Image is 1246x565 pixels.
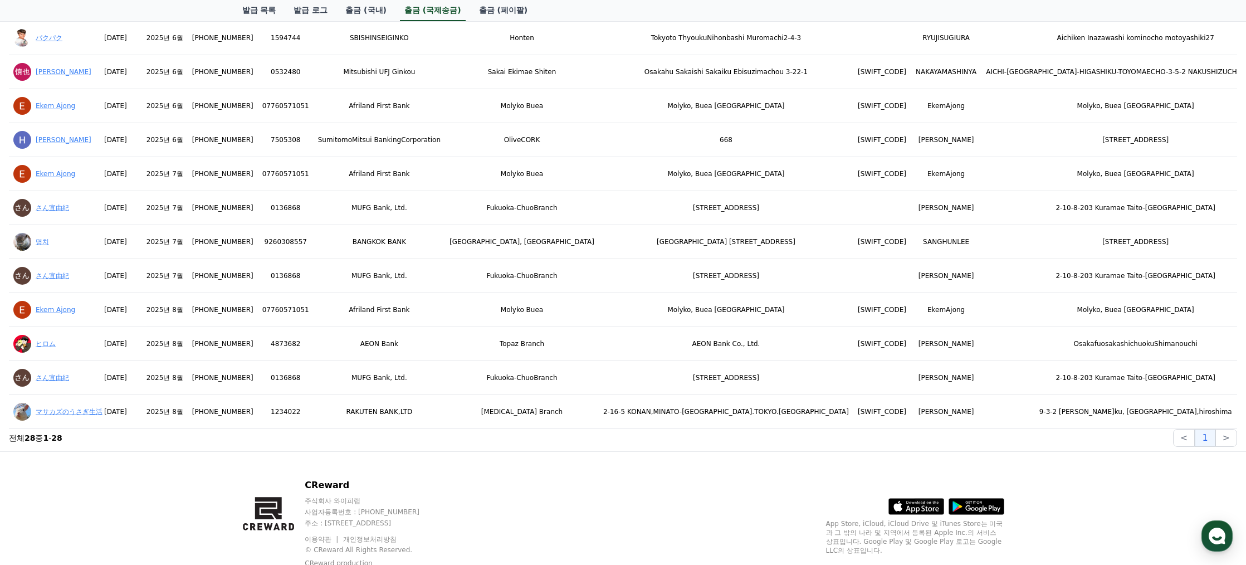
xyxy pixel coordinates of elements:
[142,21,188,55] td: 2025년 6월
[142,395,188,429] td: 2025년 8월
[142,157,188,191] td: 2025년 7월
[911,361,981,395] td: [PERSON_NAME]
[36,306,75,314] a: Ekem Ajong
[13,267,31,285] img: ACg8ocJyqIvzcjOKCc7CLR06tbfW3SYXcHq8ceDLY-NhrBxcOt2D2w=s96-c
[3,353,74,381] a: 홈
[826,519,1004,555] p: App Store, iCloud, iCloud Drive 및 iTunes Store는 미국과 그 밖의 나라 및 지역에서 등록된 Apple Inc.의 서비스 상표입니다. Goo...
[188,395,258,429] td: [PHONE_NUMBER]
[142,89,188,123] td: 2025년 6월
[599,55,853,89] td: Osakahu Sakaishi Sakaiku Ebisuzimachou 3-22-1
[36,204,69,212] a: さん宜由紀
[911,327,981,361] td: [PERSON_NAME]
[188,293,258,327] td: [PHONE_NUMBER]
[599,395,853,429] td: 2-16-5 KONAN,MINATO-[GEOGRAPHIC_DATA].TOKYO.[GEOGRAPHIC_DATA]
[911,293,981,327] td: EkemAjong
[1215,429,1237,447] button: >
[445,21,599,55] td: Honten
[13,403,31,421] img: ACg8ocICNlexB5AcapLzyEFGUjPEeqmi778hVJT9gvB07Liy6tA2qQLgpg=s96-c
[911,225,981,259] td: SANGHUNLEE
[305,545,500,554] p: © CReward All Rights Reserved.
[258,191,314,225] td: 0136868
[445,55,599,89] td: Sakai Ekimae Shiten
[305,496,500,505] p: 주식회사 와이피랩
[89,395,142,429] td: [DATE]
[445,225,599,259] td: [GEOGRAPHIC_DATA], [GEOGRAPHIC_DATA]
[142,55,188,89] td: 2025년 6월
[36,68,91,76] a: [PERSON_NAME]
[314,395,445,429] td: RAKUTEN BANK,LTD
[258,157,314,191] td: 07760571051
[314,361,445,395] td: MUFG Bank, Ltd.
[314,89,445,123] td: Afriland First Bank
[9,432,62,444] p: 전체 중 -
[911,157,981,191] td: EkemAjong
[74,353,144,381] a: 대화
[314,327,445,361] td: AEON Bank
[314,157,445,191] td: Afriland First Bank
[853,293,911,327] td: [SWIFT_CODE]
[36,136,91,144] a: [PERSON_NAME]
[188,191,258,225] td: [PHONE_NUMBER]
[13,233,31,251] img: ACg8ocKdnCZ2IOwzEA16KAbNbXkMGHwpCI2080qmbj66knNWQ5nPe3c=s96-c
[36,170,75,178] a: Ekem Ajong
[13,63,31,81] img: ACg8ocICYcyhzb4DiIlLgWHm1HouWHV9IfBHsseY6-lICs4xbcMcQQ=s96-c
[13,29,31,47] img: YY01Jan%2014,%202025195057_c961fe4b65b7529f97c1f4e1ee490725ac4a70d154aeae568776592fb8c46855.webp
[89,55,142,89] td: [DATE]
[305,479,500,492] p: CReward
[305,508,500,517] p: 사업자등록번호 : [PHONE_NUMBER]
[188,361,258,395] td: [PHONE_NUMBER]
[445,89,599,123] td: Molyko Buea
[25,434,35,442] strong: 28
[305,519,500,528] p: 주소 : [STREET_ADDRESS]
[13,97,31,115] img: ACg8ocJw8JX3X_UhpEkXgj2RF4u1TqAjz-amm8oRycdm_4S-RelYnQ=s96-c
[188,123,258,157] td: [PHONE_NUMBER]
[172,370,185,379] span: 설정
[188,21,258,55] td: [PHONE_NUMBER]
[144,353,214,381] a: 설정
[36,340,56,348] a: ヒロム
[911,191,981,225] td: [PERSON_NAME]
[853,123,911,157] td: [SWIFT_CODE]
[445,327,599,361] td: Topaz Branch
[314,293,445,327] td: Afriland First Bank
[445,395,599,429] td: [MEDICAL_DATA] Branch
[445,123,599,157] td: OliveCORK
[305,535,340,543] a: 이용약관
[853,55,911,89] td: [SWIFT_CODE]
[188,55,258,89] td: [PHONE_NUMBER]
[36,102,75,110] a: Ekem Ajong
[89,123,142,157] td: [DATE]
[188,225,258,259] td: [PHONE_NUMBER]
[1195,429,1215,447] button: 1
[258,259,314,293] td: 0136868
[258,55,314,89] td: 0532480
[911,21,981,55] td: RYUJISUGIURA
[188,327,258,361] td: [PHONE_NUMBER]
[188,259,258,293] td: [PHONE_NUMBER]
[13,369,31,387] img: ACg8ocJyqIvzcjOKCc7CLR06tbfW3SYXcHq8ceDLY-NhrBxcOt2D2w=s96-c
[142,293,188,327] td: 2025년 8월
[89,191,142,225] td: [DATE]
[13,165,31,183] img: ACg8ocJw8JX3X_UhpEkXgj2RF4u1TqAjz-amm8oRycdm_4S-RelYnQ=s96-c
[36,238,49,246] a: 명치
[188,157,258,191] td: [PHONE_NUMBER]
[258,327,314,361] td: 4873682
[13,335,31,353] img: ACg8ocLzDUhh0XkdBJeeOZ4iiVkhiEfw1cQWZHW69fbQw4vrk-1CrOtF=s96-c
[599,21,853,55] td: Tokyoto ThyoukuNihonbashi Muromachi2-4-3
[314,55,445,89] td: Mitsubishi UFJ Ginkou
[599,259,853,293] td: [STREET_ADDRESS]
[853,225,911,259] td: [SWIFT_CODE]
[89,327,142,361] td: [DATE]
[599,157,853,191] td: Molyko, Buea [GEOGRAPHIC_DATA]
[445,293,599,327] td: Molyko Buea
[36,34,62,42] a: パクパク
[911,89,981,123] td: EkemAjong
[599,123,853,157] td: 668
[258,361,314,395] td: 0136868
[258,225,314,259] td: 9260308557
[142,327,188,361] td: 2025년 8월
[258,123,314,157] td: 7505308
[188,89,258,123] td: [PHONE_NUMBER]
[142,259,188,293] td: 2025년 7월
[142,191,188,225] td: 2025년 7월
